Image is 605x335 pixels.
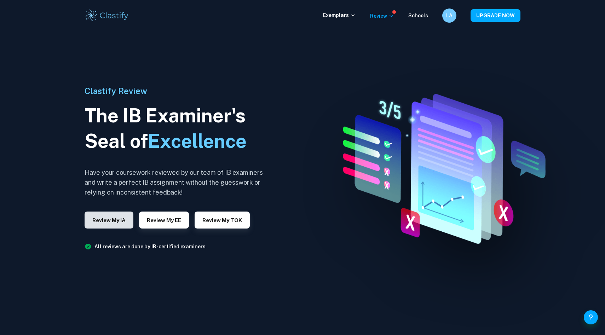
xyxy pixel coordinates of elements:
p: Exemplars [323,11,356,19]
a: Schools [408,13,428,18]
span: Excellence [148,130,247,152]
button: Review my EE [139,212,189,229]
button: Review my TOK [195,212,250,229]
h6: Have your coursework reviewed by our team of IB examiners and write a perfect IB assignment witho... [85,168,269,197]
h6: Clastify Review [85,85,269,97]
h6: LA [445,12,454,19]
a: All reviews are done by IB-certified examiners [94,244,206,249]
button: Help and Feedback [584,310,598,324]
img: IA Review hero [323,87,557,248]
img: Clastify logo [85,8,129,23]
p: Review [370,12,394,20]
h1: The IB Examiner's Seal of [85,103,269,154]
button: UPGRADE NOW [471,9,520,22]
button: LA [442,8,456,23]
button: Review my IA [85,212,133,229]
